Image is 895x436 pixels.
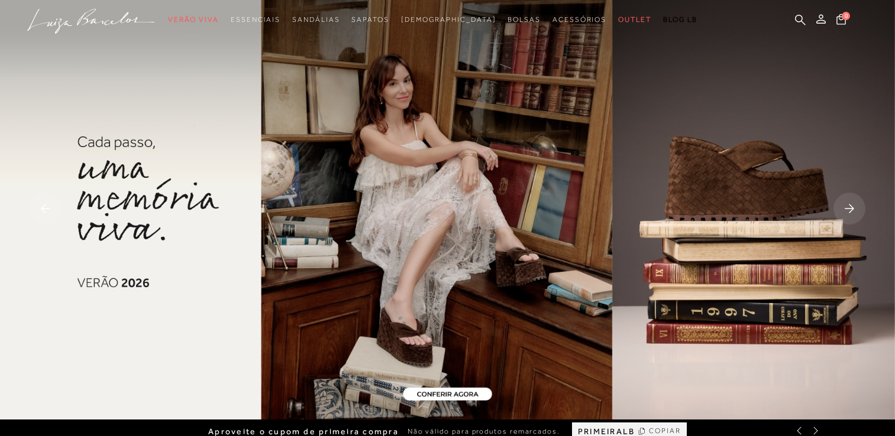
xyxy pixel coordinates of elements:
span: Acessórios [552,15,606,24]
a: BLOG LB [663,9,697,31]
a: noSubCategoriesText [618,9,651,31]
a: noSubCategoriesText [292,9,340,31]
a: noSubCategoriesText [552,9,606,31]
a: noSubCategoriesText [351,9,389,31]
span: BLOG LB [663,15,697,24]
span: [DEMOGRAPHIC_DATA] [401,15,496,24]
span: Bolsas [508,15,541,24]
a: noSubCategoriesText [508,9,541,31]
button: 0 [833,13,849,29]
span: Verão Viva [168,15,219,24]
span: Essenciais [231,15,280,24]
span: Sapatos [351,15,389,24]
a: noSubCategoriesText [168,9,219,31]
a: noSubCategoriesText [401,9,496,31]
span: Outlet [618,15,651,24]
span: 0 [842,12,850,20]
a: noSubCategoriesText [231,9,280,31]
span: Sandálias [292,15,340,24]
